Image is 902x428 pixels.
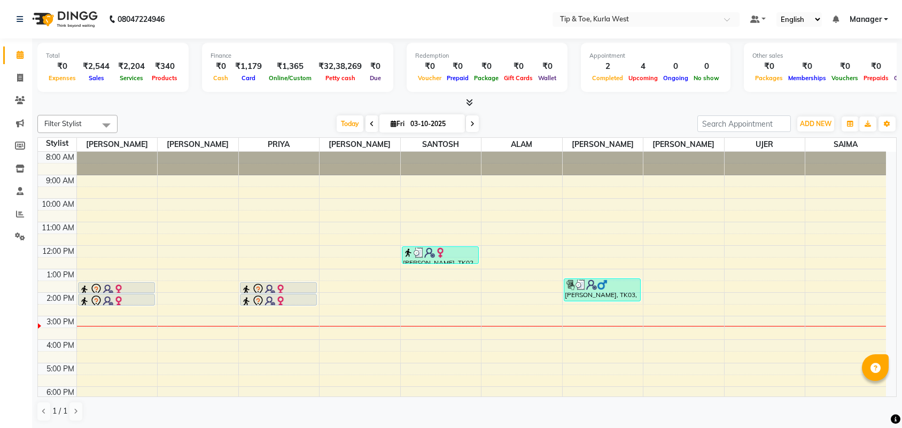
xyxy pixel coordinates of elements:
div: 2 [589,60,626,73]
span: [PERSON_NAME] [320,138,400,151]
span: Services [117,74,146,82]
div: ₹0 [752,60,786,73]
div: ₹0 [829,60,861,73]
div: ₹0 [366,60,385,73]
div: 12:00 PM [40,246,76,257]
div: Redemption [415,51,559,60]
span: Card [239,74,258,82]
span: Due [367,74,384,82]
div: ₹1,179 [231,60,266,73]
span: Sales [86,74,107,82]
span: Expenses [46,74,79,82]
div: ₹0 [415,60,444,73]
div: Total [46,51,180,60]
div: ₹340 [149,60,180,73]
div: 8:00 AM [44,152,76,163]
div: [PERSON_NAME], TK01, 01:30 PM-02:00 PM, Full Legs Waxing [79,283,155,293]
span: 1 / 1 [52,406,67,417]
span: [PERSON_NAME] [77,138,158,151]
iframe: chat widget [857,385,891,417]
div: ₹0 [786,60,829,73]
div: ₹0 [444,60,471,73]
span: Filter Stylist [44,119,82,128]
div: Appointment [589,51,722,60]
span: ADD NEW [800,120,831,128]
span: [PERSON_NAME] [158,138,238,151]
span: Upcoming [626,74,660,82]
span: SAIMA [805,138,886,151]
div: 0 [660,60,691,73]
img: logo [27,4,100,34]
div: ₹0 [471,60,501,73]
div: 0 [691,60,722,73]
div: ₹0 [211,60,231,73]
span: Products [149,74,180,82]
div: 4:00 PM [44,340,76,351]
div: ₹0 [535,60,559,73]
div: Finance [211,51,385,60]
span: SANTOSH [401,138,481,151]
span: Gift Cards [501,74,535,82]
span: Vouchers [829,74,861,82]
div: ₹0 [861,60,891,73]
span: Packages [752,74,786,82]
div: [PERSON_NAME], TK02, 12:00 PM-12:45 PM, Essential Pedicure w Scrub [402,247,479,263]
div: 1:00 PM [44,269,76,281]
div: [PERSON_NAME], TK03, 01:20 PM-02:20 PM, [DEMOGRAPHIC_DATA] Haircut [564,279,641,301]
button: ADD NEW [797,116,834,131]
div: ₹1,365 [266,60,314,73]
div: 10:00 AM [40,199,76,210]
span: Ongoing [660,74,691,82]
span: Prepaids [861,74,891,82]
span: [PERSON_NAME] [563,138,643,151]
div: ₹32,38,269 [314,60,366,73]
div: [PERSON_NAME], TK01, 02:00 PM-02:30 PM, Full Arms Waxing [79,294,155,305]
div: ₹0 [46,60,79,73]
div: [PERSON_NAME], TK01, 01:30 PM-02:00 PM, Permanent Gel Polish Removal [240,283,317,293]
div: 11:00 AM [40,222,76,234]
span: Prepaid [444,74,471,82]
div: 6:00 PM [44,387,76,398]
div: 3:00 PM [44,316,76,328]
span: UJER [725,138,805,151]
span: Package [471,74,501,82]
span: Cash [211,74,231,82]
span: Online/Custom [266,74,314,82]
b: 08047224946 [118,4,165,34]
span: Petty cash [323,74,358,82]
div: 5:00 PM [44,363,76,375]
div: Stylist [38,138,76,149]
span: Voucher [415,74,444,82]
span: PRIYA [239,138,320,151]
span: [PERSON_NAME] [643,138,724,151]
span: Today [337,115,363,132]
div: ₹2,204 [114,60,149,73]
div: ₹0 [501,60,535,73]
span: No show [691,74,722,82]
input: Search Appointment [697,115,791,132]
div: 9:00 AM [44,175,76,186]
div: 2:00 PM [44,293,76,304]
input: 2025-10-03 [407,116,461,132]
span: Completed [589,74,626,82]
span: Manager [850,14,882,25]
div: [PERSON_NAME], TK01, 02:00 PM-02:30 PM, T&T Permanent Gel Polish [240,294,317,305]
div: ₹2,544 [79,60,114,73]
span: ALAM [481,138,562,151]
span: Fri [388,120,407,128]
span: Memberships [786,74,829,82]
div: 4 [626,60,660,73]
span: Wallet [535,74,559,82]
